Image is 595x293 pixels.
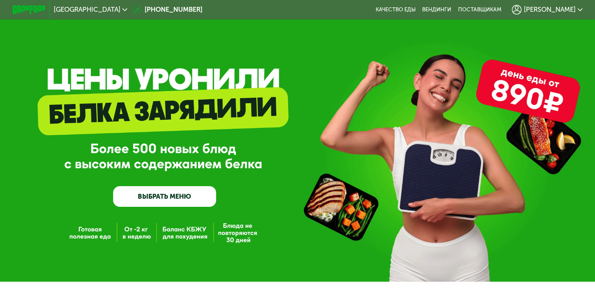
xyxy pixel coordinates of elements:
span: [GEOGRAPHIC_DATA] [54,6,120,13]
a: [PHONE_NUMBER] [132,5,203,15]
div: поставщикам [458,6,501,13]
a: ВЫБРАТЬ МЕНЮ [113,186,216,207]
a: Вендинги [422,6,451,13]
a: Качество еды [376,6,416,13]
span: [PERSON_NAME] [524,6,576,13]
